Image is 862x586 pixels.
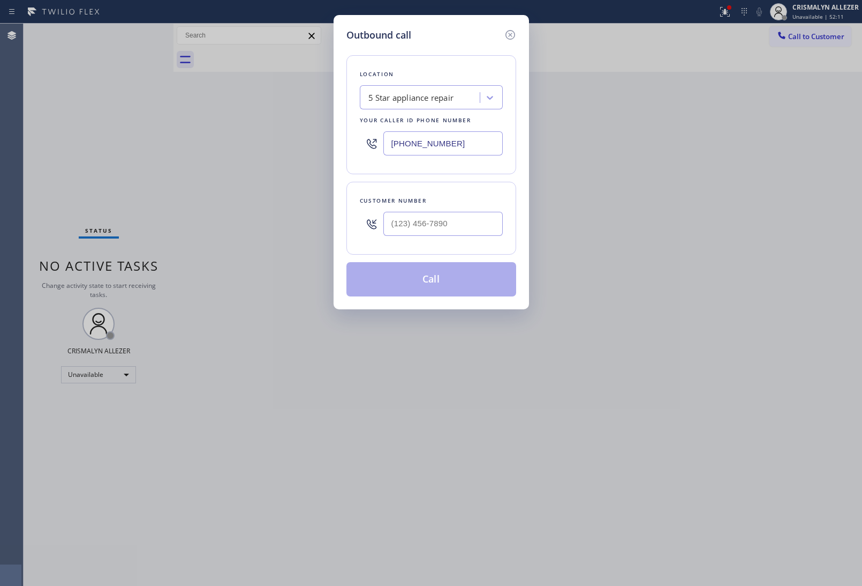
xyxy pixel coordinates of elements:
[360,195,503,206] div: Customer number
[360,69,503,80] div: Location
[360,115,503,126] div: Your caller id phone number
[383,212,503,236] input: (123) 456-7890
[368,92,454,104] div: 5 Star appliance repair
[383,131,503,155] input: (123) 456-7890
[346,28,411,42] h5: Outbound call
[346,262,516,296] button: Call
